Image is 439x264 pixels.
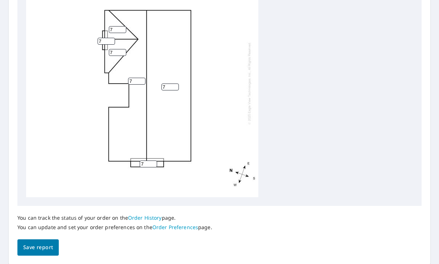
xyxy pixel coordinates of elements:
[17,239,59,256] button: Save report
[23,243,53,252] span: Save report
[17,215,212,221] p: You can track the status of your order on the page.
[17,224,212,231] p: You can update and set your order preferences on the page.
[128,214,162,221] a: Order History
[152,224,198,231] a: Order Preferences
